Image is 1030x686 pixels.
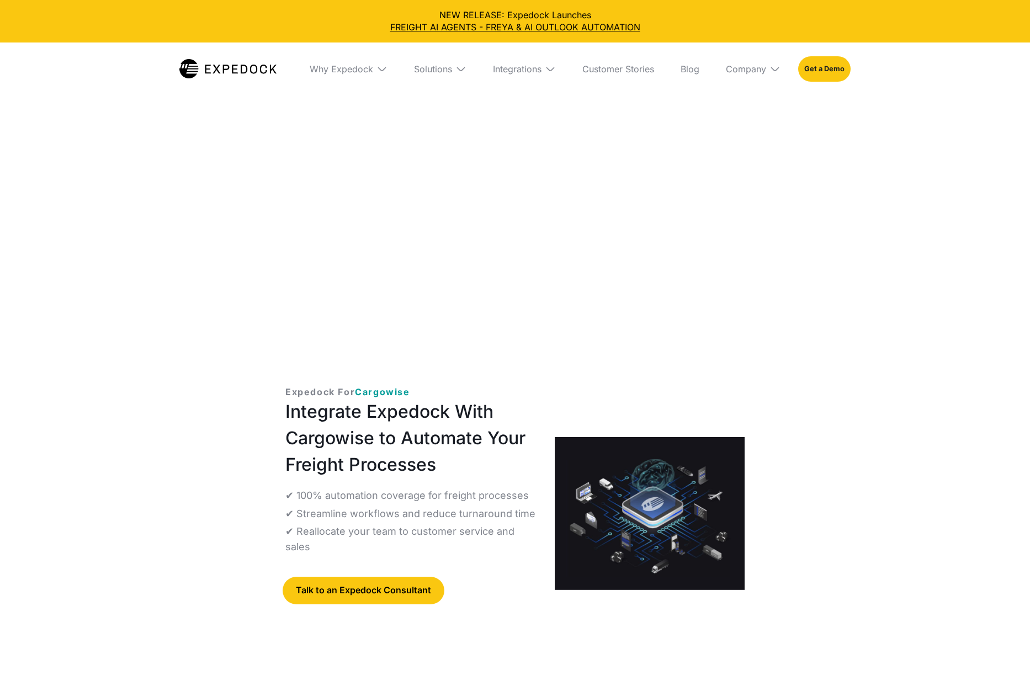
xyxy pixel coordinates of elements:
a: open lightbox [555,437,745,590]
div: Integrations [493,63,541,75]
p: ✔ 100% automation coverage for freight processes [285,488,529,503]
p: ✔ Reallocate your team to customer service and sales [285,524,537,555]
h1: Integrate Expedock With Cargowise to Automate Your Freight Processes [285,398,537,478]
div: Integrations [484,42,565,95]
div: Company [717,42,789,95]
div: Company [726,63,766,75]
p: Expedock For [285,385,410,398]
a: FREIGHT AI AGENTS - FREYA & AI OUTLOOK AUTOMATION [9,21,1021,33]
div: Why Expedock [310,63,373,75]
div: Why Expedock [301,42,396,95]
div: NEW RELEASE: Expedock Launches [9,9,1021,34]
span: Cargowise [355,386,410,397]
p: ✔ Streamline workflows and reduce turnaround time [285,506,535,522]
a: Blog [672,42,708,95]
a: Customer Stories [574,42,663,95]
div: Solutions [405,42,475,95]
a: Get a Demo [798,56,851,82]
a: Talk to an Expedock Consultant [283,577,444,604]
div: Solutions [414,63,452,75]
